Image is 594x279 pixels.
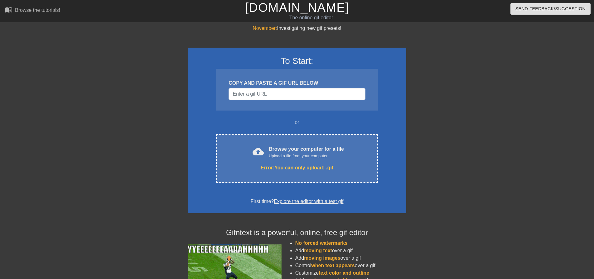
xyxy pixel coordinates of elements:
button: Send Feedback/Suggestion [510,3,591,15]
a: Browse the tutorials! [5,6,60,16]
span: when text appears [311,263,355,268]
span: text color and outline [319,270,369,276]
span: moving images [304,255,340,261]
span: Send Feedback/Suggestion [515,5,586,13]
div: Browse your computer for a file [269,145,344,159]
a: [DOMAIN_NAME] [245,1,349,14]
h4: Gifntext is a powerful, online, free gif editor [188,228,406,237]
div: Upload a file from your computer [269,153,344,159]
h3: To Start: [196,56,398,66]
div: The online gif editor [201,14,421,21]
li: Control over a gif [295,262,406,269]
span: menu_book [5,6,12,13]
li: Customize [295,269,406,277]
div: First time? [196,198,398,205]
div: Browse the tutorials! [15,7,60,13]
span: moving text [304,248,332,253]
div: or [204,119,390,126]
span: November: [253,26,277,31]
a: Explore the editor with a test gif [274,199,343,204]
span: No forced watermarks [295,240,348,246]
div: COPY AND PASTE A GIF URL BELOW [229,79,365,87]
div: Error: You can only upload: .gif [229,164,365,172]
li: Add over a gif [295,247,406,254]
div: Investigating new gif presets! [188,25,406,32]
span: cloud_upload [253,146,264,157]
li: Add over a gif [295,254,406,262]
input: Username [229,88,365,100]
